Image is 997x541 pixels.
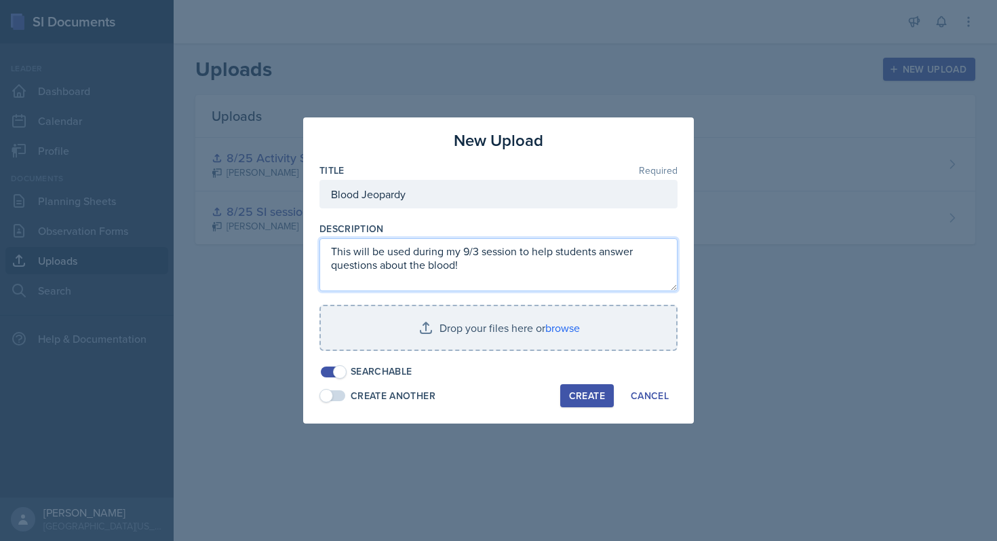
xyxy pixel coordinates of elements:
[351,389,435,403] div: Create Another
[631,390,669,401] div: Cancel
[319,222,384,236] label: Description
[639,166,678,175] span: Required
[351,365,412,379] div: Searchable
[319,180,678,208] input: Enter title
[454,128,543,153] h3: New Upload
[569,390,605,401] div: Create
[319,164,345,177] label: Title
[560,384,614,407] button: Create
[622,384,678,407] button: Cancel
